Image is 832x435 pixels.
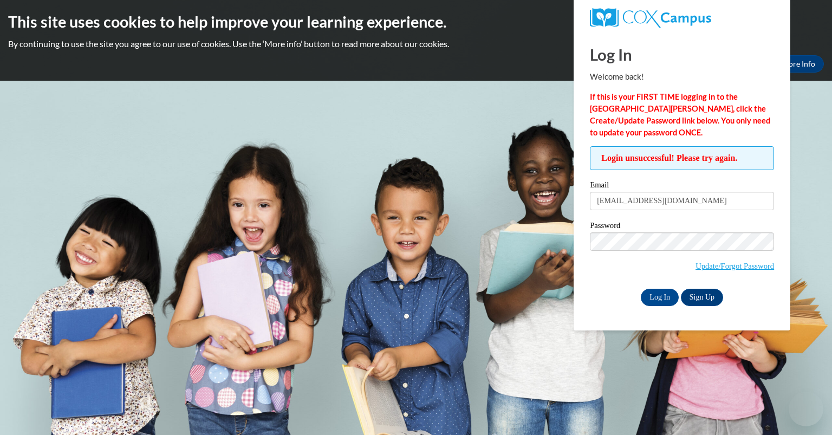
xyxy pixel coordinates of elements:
label: Email [590,181,774,192]
input: Log In [641,289,679,306]
p: By continuing to use the site you agree to our use of cookies. Use the ‘More info’ button to read... [8,38,824,50]
a: Update/Forgot Password [695,262,774,270]
p: Welcome back! [590,71,774,83]
h2: This site uses cookies to help improve your learning experience. [8,11,824,33]
h1: Log In [590,43,774,66]
img: COX Campus [590,8,711,28]
label: Password [590,222,774,232]
a: More Info [773,55,824,73]
strong: If this is your FIRST TIME logging in to the [GEOGRAPHIC_DATA][PERSON_NAME], click the Create/Upd... [590,92,770,137]
a: COX Campus [590,8,774,28]
span: Login unsuccessful! Please try again. [590,146,774,170]
iframe: Button to launch messaging window [789,392,823,426]
a: Sign Up [681,289,723,306]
